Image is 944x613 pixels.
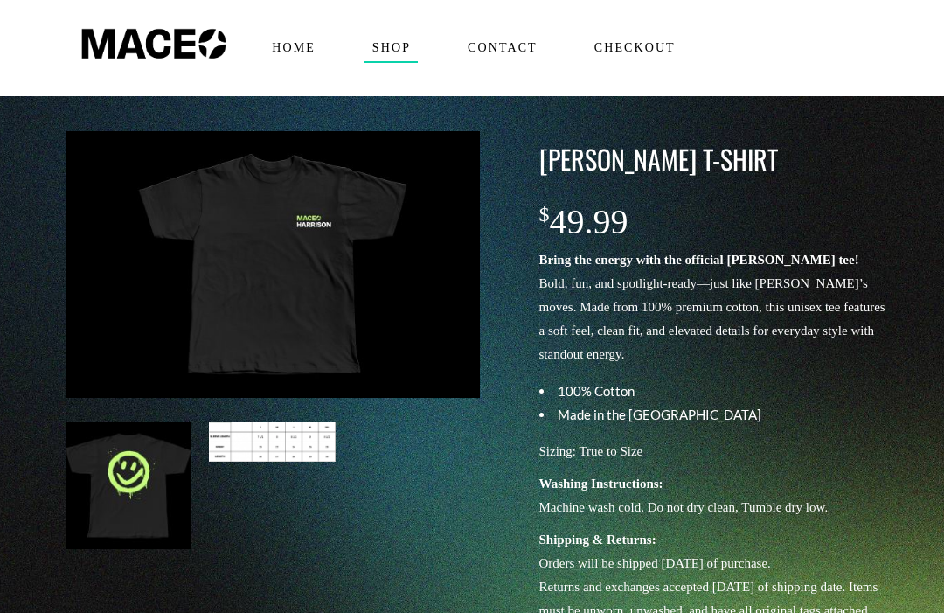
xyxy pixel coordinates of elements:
strong: Shipping & Returns: [539,533,656,547]
span: Sizing: True to Size [539,444,643,458]
p: Machine wash cold. Do not dry clean, Tumble dry low. [539,472,888,519]
strong: Bring the energy with the official [PERSON_NAME] tee! [539,253,859,267]
span: Contact [460,34,545,62]
p: Bold, fun, and spotlight-ready—just like [PERSON_NAME]’s moves. Made from 100% premium cotton, th... [539,248,888,366]
h3: [PERSON_NAME] T-Shirt [539,141,888,178]
img: Maceo Harrison T-Shirt - Image 2 [66,422,191,548]
span: Made in the [GEOGRAPHIC_DATA] [558,407,761,422]
span: 100% Cotton [558,383,635,399]
span: Shop [364,34,418,62]
strong: Washing Instructions: [539,477,663,491]
img: Maceo Harrison T-Shirt - Image 3 [209,422,335,462]
span: $ [539,203,550,226]
bdi: 49.99 [539,202,628,241]
span: Home [264,34,323,62]
span: Checkout [587,34,683,62]
img: Maceo Harrison T-Shirt [66,131,480,398]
